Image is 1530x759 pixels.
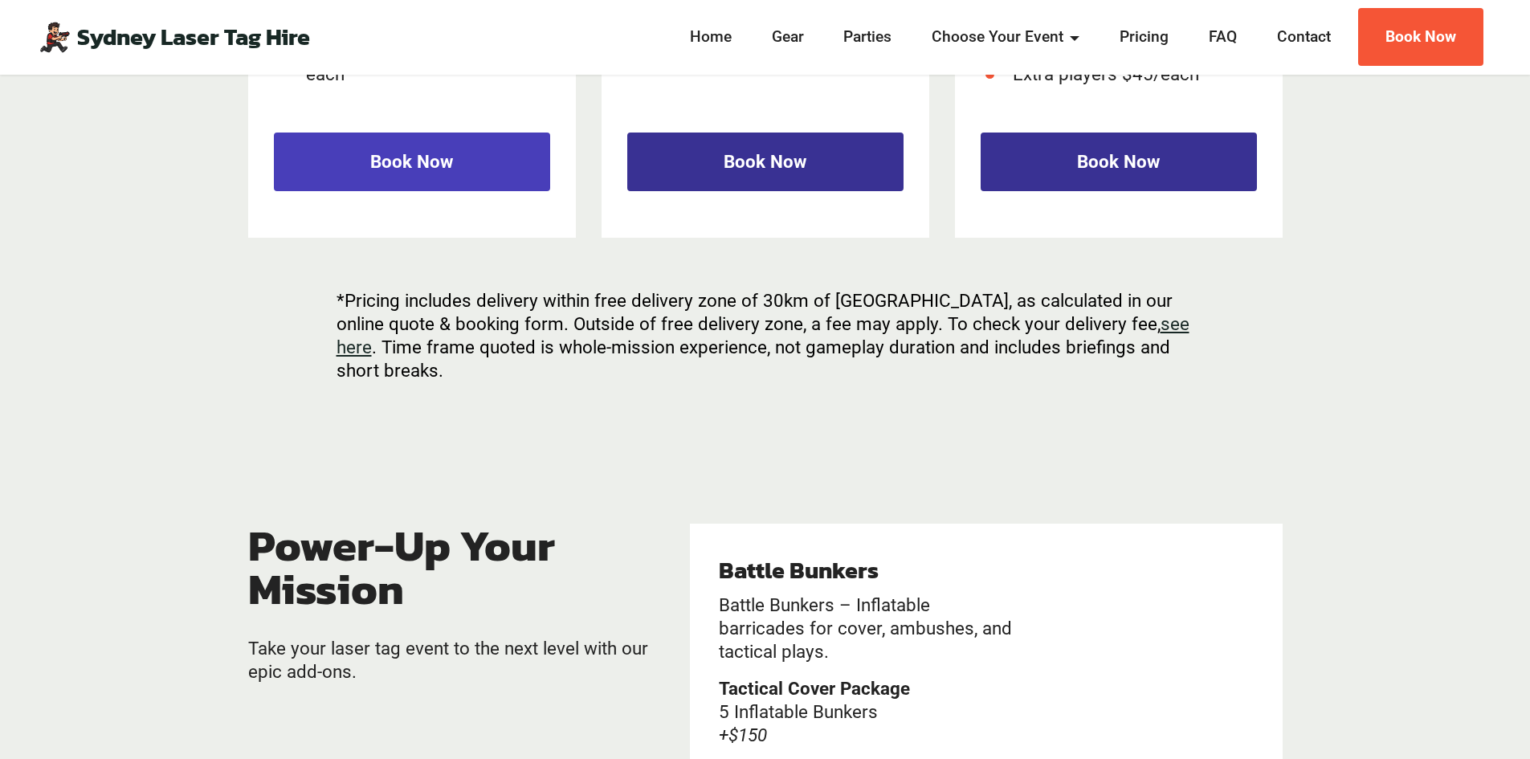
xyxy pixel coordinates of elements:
h4: Battle Bunkers – Inflatable barricades for cover, ambushes, and tactical plays. [719,594,1020,663]
a: Book Now [1358,8,1483,67]
a: Sydney Laser Tag Hire [77,26,310,49]
img: Mobile Laser Tag Parties Sydney [39,21,71,53]
a: Contact [1272,26,1336,49]
a: Gear [767,26,809,49]
a: Book Now [627,133,904,191]
strong: Battle Bunkers [719,553,879,587]
a: Home [685,26,736,49]
em: +$150 [719,724,767,745]
p: Take your laser tag event to the next level with our epic add-ons. [248,637,664,684]
strong: Tactical Cover Package [719,678,910,699]
a: Pricing [1115,26,1173,49]
a: see here [337,313,1189,357]
a: Parties [839,26,897,49]
a: Book Now [981,133,1257,191]
a: FAQ [1204,26,1242,49]
strong: Power-Up Your Mission [248,512,555,621]
a: Book Now [274,133,550,191]
a: Choose Your Event [928,26,1085,49]
p: *Pricing includes delivery within free delivery zone of 30km of [GEOGRAPHIC_DATA], as calculated ... [337,289,1194,383]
